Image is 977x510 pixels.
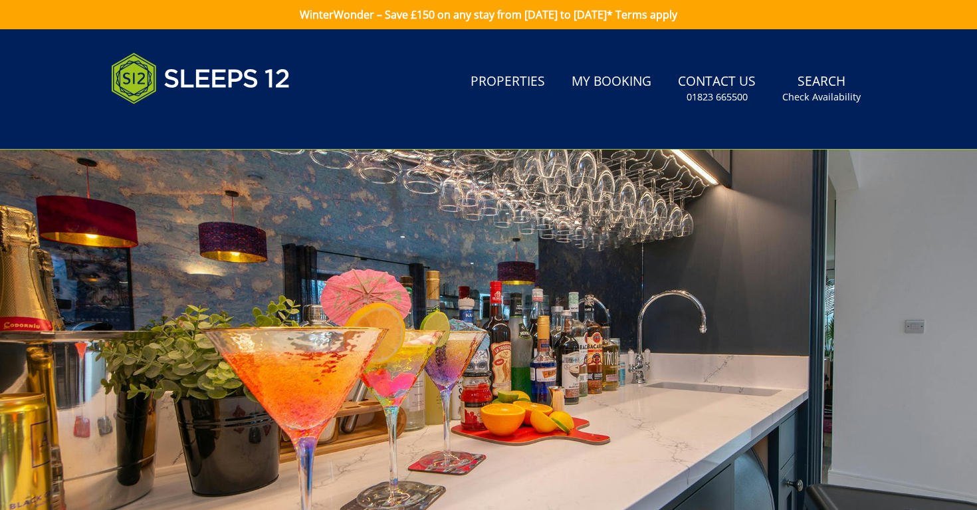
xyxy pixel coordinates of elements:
a: My Booking [566,67,657,97]
a: Properties [465,67,550,97]
small: 01823 665500 [687,90,748,104]
small: Check Availability [782,90,861,104]
a: SearchCheck Availability [777,67,866,110]
img: Sleeps 12 [111,45,290,112]
a: Contact Us01823 665500 [673,67,761,110]
iframe: Customer reviews powered by Trustpilot [104,120,244,131]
